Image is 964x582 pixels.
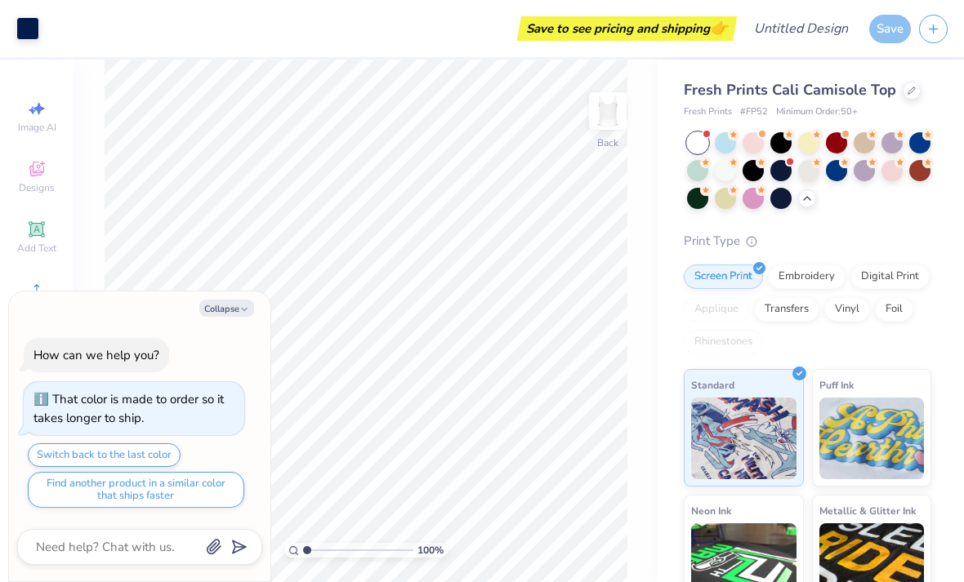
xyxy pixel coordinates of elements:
[819,376,854,393] span: Puff Ink
[850,264,930,289] div: Digital Print
[597,136,618,150] div: Back
[819,502,916,519] span: Metallic & Glitter Ink
[691,376,734,393] span: Standard
[591,95,624,127] img: Back
[684,232,931,251] div: Print Type
[691,398,797,479] img: Standard
[28,472,244,508] button: Find another product in a similar color that ships faster
[741,12,861,45] input: Untitled Design
[740,105,768,119] span: # FP52
[19,181,55,194] span: Designs
[710,18,728,38] span: 👉
[875,297,913,322] div: Foil
[199,300,254,317] button: Collapse
[33,347,159,363] div: How can we help you?
[754,297,819,322] div: Transfers
[28,443,181,467] button: Switch back to the last color
[684,264,763,289] div: Screen Print
[18,121,56,134] span: Image AI
[684,297,749,322] div: Applique
[33,391,224,426] div: That color is made to order so it takes longer to ship.
[824,297,870,322] div: Vinyl
[776,105,858,119] span: Minimum Order: 50 +
[17,242,56,255] span: Add Text
[768,264,846,289] div: Embroidery
[684,80,896,100] span: Fresh Prints Cali Camisole Top
[684,105,732,119] span: Fresh Prints
[417,543,444,558] span: 100 %
[684,330,763,354] div: Rhinestones
[819,398,925,479] img: Puff Ink
[691,502,731,519] span: Neon Ink
[521,16,733,41] div: Save to see pricing and shipping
